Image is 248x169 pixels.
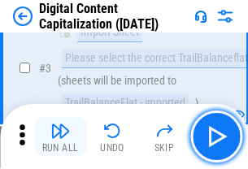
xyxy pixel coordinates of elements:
[154,143,175,153] div: Skip
[42,143,79,153] div: Run All
[86,117,138,156] button: Undo
[203,123,229,149] img: Main button
[34,117,86,156] button: Run All
[39,62,51,75] span: # 3
[77,23,142,42] div: Import Sheet
[39,1,188,32] div: Digital Content Capitalization ([DATE])
[102,121,122,141] img: Undo
[215,6,235,26] img: Settings menu
[100,143,124,153] div: Undo
[62,93,189,113] div: TrailBalanceFlat - imported
[194,10,207,23] img: Support
[138,117,190,156] button: Skip
[154,121,174,141] img: Skip
[13,6,33,26] img: Back
[50,121,70,141] img: Run All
